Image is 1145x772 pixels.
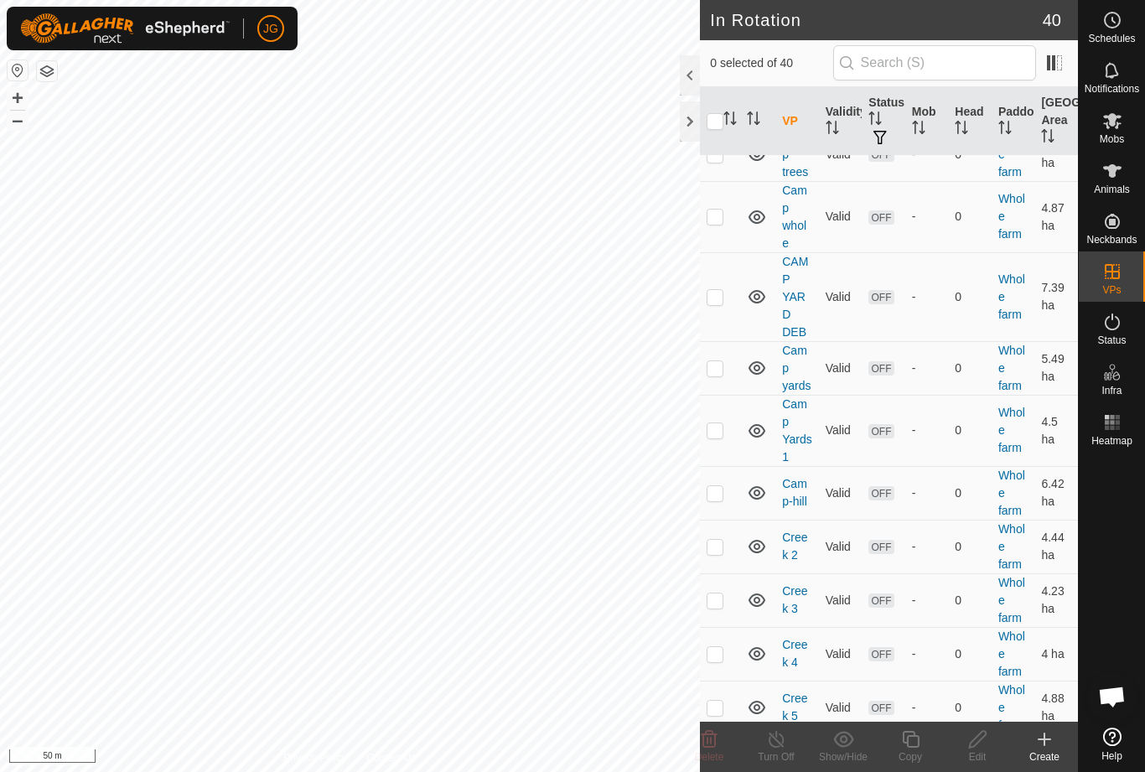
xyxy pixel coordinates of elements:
td: 0 [948,681,992,734]
td: Valid [819,395,863,466]
a: Whole farm [998,683,1025,732]
span: OFF [868,290,894,304]
button: Map Layers [37,61,57,81]
div: Show/Hide [810,749,877,764]
div: - [912,538,942,556]
span: OFF [868,540,894,554]
th: [GEOGRAPHIC_DATA] Area [1034,87,1078,156]
td: Valid [819,627,863,681]
div: Edit [944,749,1011,764]
td: 0 [948,466,992,520]
td: 4.87 ha [1034,181,1078,252]
div: - [912,208,942,225]
p-sorticon: Activate to sort [998,123,1012,137]
td: Valid [819,573,863,627]
div: - [912,484,942,502]
th: Status [862,87,905,156]
th: Head [948,87,992,156]
a: Whole farm [998,406,1025,454]
a: Help [1079,721,1145,768]
span: OFF [868,593,894,608]
div: Copy [877,749,944,764]
td: 0 [948,627,992,681]
td: 0 [948,395,992,466]
div: - [912,288,942,306]
a: Camp yards [782,344,811,392]
button: Reset Map [8,60,28,80]
a: Camp-hill [782,477,807,508]
th: Paddock [992,87,1035,156]
span: OFF [868,701,894,715]
a: Whole farm [998,630,1025,678]
a: Whole farm [998,522,1025,571]
td: 0 [948,181,992,252]
td: Valid [819,341,863,395]
span: OFF [868,361,894,376]
td: 4.23 ha [1034,573,1078,627]
div: - [912,645,942,663]
td: Valid [819,181,863,252]
span: OFF [868,424,894,438]
a: Privacy Policy [284,750,347,765]
div: - [912,360,942,377]
span: OFF [868,486,894,500]
a: Camp Yards 1 [782,397,812,464]
a: Whole farm [998,130,1025,179]
a: Whole farm [998,576,1025,624]
div: - [912,592,942,609]
button: + [8,88,28,108]
span: 40 [1043,8,1061,33]
td: 4.44 ha [1034,520,1078,573]
th: Mob [905,87,949,156]
a: Creek 2 [782,531,807,562]
td: 4 ha [1034,627,1078,681]
a: Whole farm [998,344,1025,392]
span: Schedules [1088,34,1135,44]
td: 7.39 ha [1034,252,1078,341]
td: Valid [819,466,863,520]
img: Gallagher Logo [20,13,230,44]
p-sorticon: Activate to sort [912,123,925,137]
td: 0 [948,573,992,627]
a: Whole farm [998,192,1025,241]
div: Turn Off [743,749,810,764]
span: 0 selected of 40 [710,54,832,72]
a: CAMP YARD DEB [782,255,808,339]
span: Delete [695,751,724,763]
a: Creek 4 [782,638,807,669]
a: Camp whole [782,184,807,250]
span: OFF [868,210,894,225]
td: 0 [948,520,992,573]
td: Valid [819,252,863,341]
div: - [912,699,942,717]
input: Search (S) [833,45,1036,80]
span: Help [1101,751,1122,761]
a: Creek 5 [782,692,807,723]
span: JG [263,20,278,38]
span: Neckbands [1086,235,1137,245]
td: 0 [948,252,992,341]
div: Create [1011,749,1078,764]
td: 5.49 ha [1034,341,1078,395]
p-sorticon: Activate to sort [826,123,839,137]
div: - [912,422,942,439]
p-sorticon: Activate to sort [955,123,968,137]
a: Whole farm [998,272,1025,321]
p-sorticon: Activate to sort [723,114,737,127]
td: Valid [819,520,863,573]
span: VPs [1102,285,1121,295]
th: VP [775,87,819,156]
button: – [8,110,28,130]
p-sorticon: Activate to sort [1041,132,1054,145]
span: Infra [1101,386,1122,396]
span: Notifications [1085,84,1139,94]
td: 0 [948,341,992,395]
a: Open chat [1087,671,1137,722]
td: Valid [819,681,863,734]
td: 4.88 ha [1034,681,1078,734]
td: 6.42 ha [1034,466,1078,520]
span: Mobs [1100,134,1124,144]
p-sorticon: Activate to sort [747,114,760,127]
p-sorticon: Activate to sort [868,114,882,127]
span: OFF [868,647,894,661]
